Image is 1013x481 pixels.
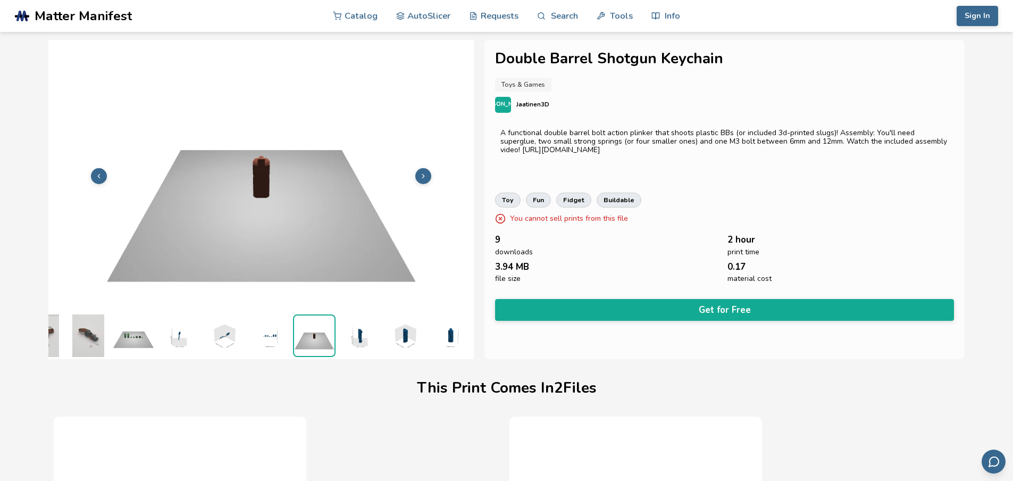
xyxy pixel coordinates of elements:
[727,235,755,245] span: 2 hour
[556,193,591,208] a: fidget
[478,101,528,108] span: [PERSON_NAME]
[112,314,155,357] img: 1_Print_Preview
[417,380,597,396] h1: This Print Comes In 2 File s
[727,275,772,283] span: material cost
[495,78,551,92] a: Toys & Games
[727,248,759,256] span: print time
[597,193,641,208] a: buildable
[383,314,426,357] img: 2_3D_Dimensions
[35,9,132,23] span: Matter Manifest
[294,316,334,356] img: 2_Print_Preview
[203,314,245,357] img: 1_3D_Dimensions
[957,6,998,26] button: Sign In
[516,99,549,110] p: Jaatinen3D
[495,235,500,245] span: 9
[495,299,955,321] button: Get for Free
[429,314,471,357] img: 2_3D_Dimensions
[495,275,521,283] span: file size
[727,262,746,272] span: 0.17
[495,262,529,272] span: 3.94 MB
[982,450,1006,474] button: Send feedback via email
[495,248,533,256] span: downloads
[526,193,551,208] a: fun
[338,314,381,357] img: 2_3D_Dimensions
[495,193,521,208] a: toy
[510,213,628,224] p: You cannot sell prints from this file
[248,314,290,357] img: 1_3D_Dimensions
[157,314,200,357] img: 1_3D_Dimensions
[500,129,949,154] div: A functional double barrel bolt action plinker that shoots plastic BBs (or included 3d-printed sl...
[495,51,955,67] h1: Double Barrel Shotgun Keychain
